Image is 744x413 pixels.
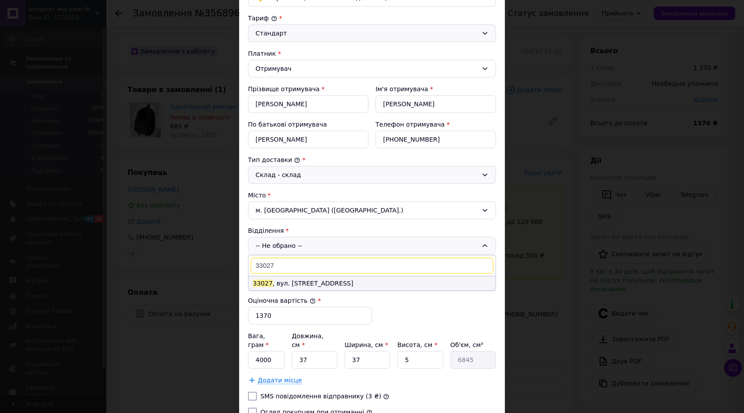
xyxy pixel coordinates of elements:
div: Склад - склад [256,170,478,180]
div: Отримувач [256,64,478,73]
label: Ширина, см [345,341,388,348]
label: Прізвище отримувача [248,85,320,93]
input: Знайти [251,258,493,274]
label: Довжина, см [292,332,324,348]
li: , вул. [STREET_ADDRESS] [248,276,496,290]
label: Оціночна вартість [248,297,316,304]
input: +380 [376,131,496,148]
label: Вага, грам [248,332,269,348]
div: Відділення [248,226,496,235]
span: Додати місце [258,377,302,384]
label: Ім'я отримувача [376,85,428,93]
div: Об'єм, см³ [450,340,496,349]
div: м. [GEOGRAPHIC_DATA] ([GEOGRAPHIC_DATA].) [248,201,496,219]
label: Висота, см [397,341,437,348]
div: Стандарт [256,28,478,38]
div: -- Не обрано -- [248,237,496,255]
div: Місто [248,191,496,200]
div: Тип доставки [248,155,496,164]
div: Платник [248,49,496,58]
label: По батькові отримувача [248,121,327,128]
label: Телефон отримувача [376,121,445,128]
span: 33027 [253,280,273,287]
div: Тариф [248,14,496,23]
label: SMS повідомлення відправнику (3 ₴) [260,393,381,400]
